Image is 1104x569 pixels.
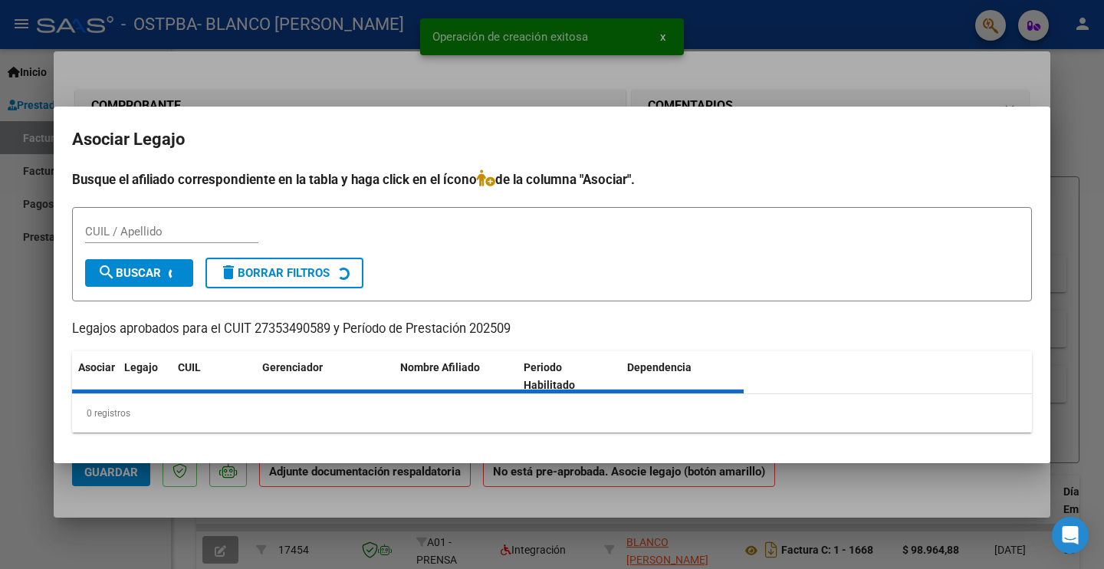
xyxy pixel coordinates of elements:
[97,262,116,281] mat-icon: search
[256,350,394,401] datatable-header-cell: Gerenciador
[621,350,744,401] datatable-header-cell: Dependencia
[72,393,1032,432] div: 0 registros
[72,319,1032,338] p: Legajos aprobados para el CUIT 27353490589 y Período de Prestación 202509
[85,258,193,286] button: Buscar
[219,265,330,279] span: Borrar Filtros
[72,350,118,401] datatable-header-cell: Asociar
[517,350,621,401] datatable-header-cell: Periodo Habilitado
[97,265,161,279] span: Buscar
[1052,517,1089,554] div: Open Intercom Messenger
[72,169,1032,189] h4: Busque el afiliado correspondiente en la tabla y haga click en el ícono de la columna "Asociar".
[72,125,1032,154] h2: Asociar Legajo
[78,360,115,373] span: Asociar
[627,360,692,373] span: Dependencia
[219,262,238,281] mat-icon: delete
[262,360,323,373] span: Gerenciador
[124,360,158,373] span: Legajo
[394,350,517,401] datatable-header-cell: Nombre Afiliado
[118,350,172,401] datatable-header-cell: Legajo
[524,360,575,390] span: Periodo Habilitado
[172,350,256,401] datatable-header-cell: CUIL
[178,360,201,373] span: CUIL
[400,360,480,373] span: Nombre Afiliado
[205,257,363,288] button: Borrar Filtros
